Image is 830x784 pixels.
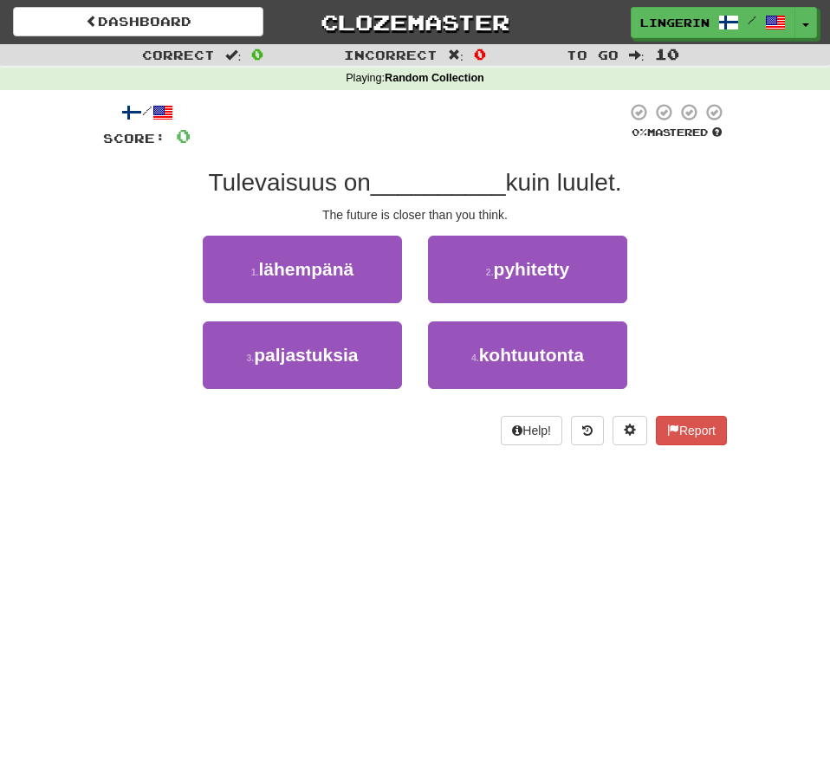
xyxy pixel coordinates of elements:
[289,7,540,37] a: Clozemaster
[748,14,756,26] span: /
[13,7,263,36] a: Dashboard
[103,131,165,146] span: Score:
[103,206,727,224] div: The future is closer than you think.
[371,169,506,196] span: __________
[631,7,795,38] a: LingeringWater3403 /
[142,48,215,62] span: Correct
[344,48,438,62] span: Incorrect
[626,126,727,139] div: Mastered
[176,125,191,146] span: 0
[629,49,645,61] span: :
[203,236,402,303] button: 1.lähempänä
[567,48,619,62] span: To go
[254,345,358,365] span: paljastuksia
[571,416,604,445] button: Round history (alt+y)
[246,353,254,363] small: 3 .
[225,49,241,61] span: :
[428,236,627,303] button: 2.pyhitetty
[259,259,354,279] span: lähempänä
[479,345,584,365] span: kohtuutonta
[632,126,647,138] span: 0 %
[474,45,486,62] span: 0
[428,321,627,389] button: 4.kohtuutonta
[501,416,562,445] button: Help!
[251,45,263,62] span: 0
[251,267,259,277] small: 1 .
[203,321,402,389] button: 3.paljastuksia
[385,72,484,84] strong: Random Collection
[486,267,494,277] small: 2 .
[506,169,622,196] span: kuin luulet.
[655,45,679,62] span: 10
[448,49,464,61] span: :
[209,169,371,196] span: Tulevaisuus on
[494,259,570,279] span: pyhitetty
[471,353,479,363] small: 4 .
[640,15,710,30] span: LingeringWater3403
[656,416,727,445] button: Report
[103,102,191,124] div: /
